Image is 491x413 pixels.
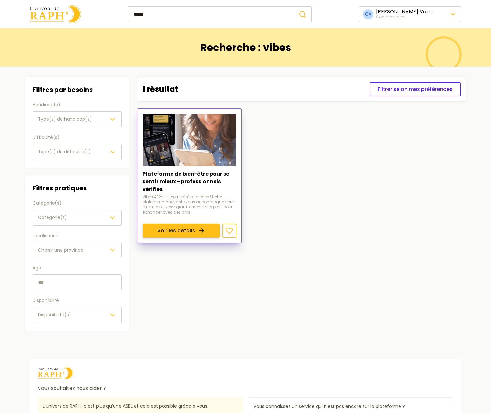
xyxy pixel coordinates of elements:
[33,307,122,323] button: Disponibilité(s)
[33,134,122,141] label: Difficulté(s)
[143,224,220,238] a: Voir les détails
[33,264,122,272] label: Age
[370,82,461,96] button: Filtrer selon mes préférences
[43,402,238,410] p: L'Univers de RAPH', c'est plus qu’une ASBL et cela est possible grâce à vous.
[30,5,81,23] img: Univers de Raph logo
[38,148,91,155] span: Type(s) de difficulté(s)
[143,84,178,94] p: 1 résultat
[38,385,453,392] p: Vous souhaitez nous aider ?
[33,144,122,160] button: Type(s) de difficulté(s)
[33,101,122,109] label: Handicap(s)
[38,116,92,122] span: Type(s) de handicap(s)
[33,199,122,207] label: Catégorie(s)
[38,214,67,221] span: Catégorie(s)
[294,6,312,22] button: Rechercher
[200,41,291,54] h1: Recherche : vibes
[376,14,433,19] div: Compte parent
[38,247,84,253] span: Choisir une province
[363,9,373,19] span: CV
[359,6,461,22] button: CV[PERSON_NAME] VanoCompte parent
[33,242,122,258] button: Choisir une province
[33,111,122,127] button: Type(s) de handicap(s)
[420,8,433,15] span: Vano
[33,232,122,240] label: Localisation
[376,8,418,15] span: [PERSON_NAME]
[253,403,448,410] p: Vous connaissez un service qui n’est pas encore sur la plateforme ?
[33,183,122,193] h3: Filtres pratiques
[222,224,236,238] button: Ajouter aux favoris
[33,210,122,226] button: Catégorie(s)
[33,85,122,95] h3: Filtres par besoins
[33,297,122,304] label: Disponibilité
[38,367,73,379] img: logo Univers de Raph
[38,312,71,318] span: Disponibilité(s)
[378,86,452,93] span: Filtrer selon mes préférences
